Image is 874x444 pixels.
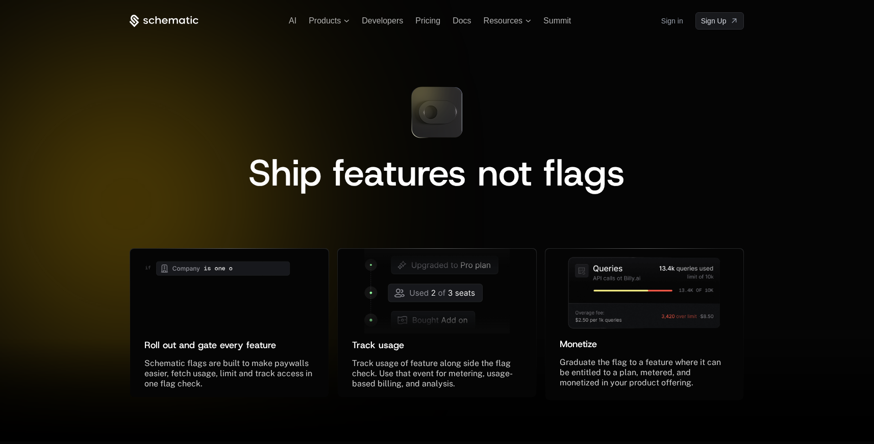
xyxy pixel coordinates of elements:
[695,12,744,30] a: [object Object]
[352,358,513,388] span: Track usage of feature along side the flag check. Use that event for metering, usage-based billin...
[661,13,683,29] a: Sign in
[289,16,296,25] a: AI
[144,339,276,351] span: Roll out and gate every feature
[560,357,723,387] span: Graduate the flag to a feature where it can be entitled to a plan, metered, and monetized in your...
[560,338,597,350] span: Monetize
[415,16,440,25] a: Pricing
[453,16,471,25] a: Docs
[701,16,727,26] span: Sign Up
[144,358,314,388] span: Schematic flags are built to make paywalls easier, fetch usage, limit and track access in one fla...
[248,148,625,197] span: Ship features not flags
[362,16,403,25] a: Developers
[543,16,571,25] a: Summit
[352,339,404,351] span: Track usage
[309,16,341,25] span: Products
[484,16,522,25] span: Resources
